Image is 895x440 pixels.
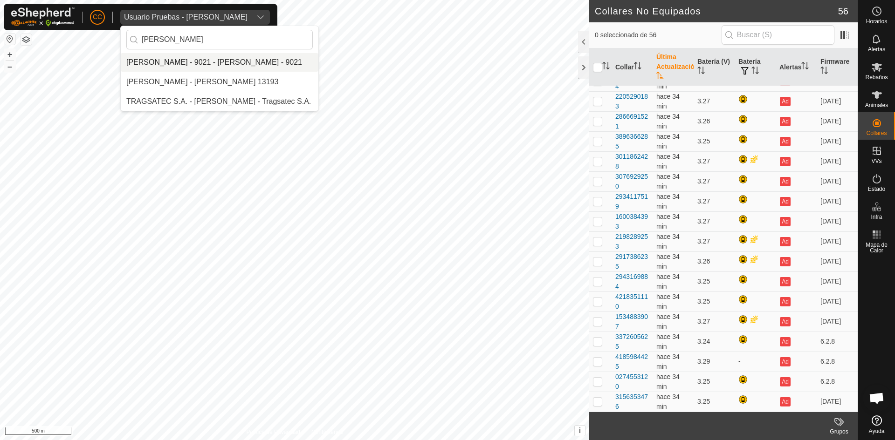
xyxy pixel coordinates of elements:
span: 22 sept 2025, 9:08 [656,173,680,190]
span: Usuario Pruebas - Gregorio Alarcia [120,10,251,25]
h2: Collares No Equipados [595,6,838,17]
td: 3.27 [694,311,735,332]
td: 3.25 [694,372,735,392]
div: 2917386235 [615,252,649,271]
span: 22 sept 2025, 9:08 [656,333,680,350]
div: 3896366285 [615,132,649,151]
button: + [4,49,15,60]
button: Ad [780,177,790,186]
p-sorticon: Activar para ordenar [751,68,759,75]
td: 3.25 [694,291,735,311]
td: 3.26 [694,111,735,131]
td: [DATE] [817,231,858,251]
button: Restablecer Mapa [4,34,15,45]
div: 3156353476 [615,392,649,412]
th: Batería [735,48,776,86]
p-sorticon: Activar para ordenar [656,73,664,81]
p-sorticon: Activar para ordenar [602,63,610,71]
button: i [575,426,585,436]
p-sorticon: Activar para ordenar [634,63,641,71]
th: Collar [612,48,653,86]
span: 22 sept 2025, 9:08 [656,273,680,290]
div: 0274553120 [615,372,649,392]
td: [DATE] [817,251,858,271]
div: 2198289253 [615,232,649,251]
a: Ayuda [858,412,895,438]
span: CC [93,12,102,22]
div: Chat abierto [863,384,891,412]
span: VVs [871,158,881,164]
th: Batería (V) [694,48,735,86]
input: Buscar por región, país, empresa o propiedad [126,30,313,49]
button: Ad [780,157,790,166]
span: 22 sept 2025, 9:08 [656,153,680,170]
li: Francisco Zazo del Pozo - 9021 [121,53,318,72]
td: [DATE] [817,91,858,111]
td: 3.25 [694,271,735,291]
p-sorticon: Activar para ordenar [820,68,828,75]
li: Oscar Zazo del Pozo - Tragsatec S.A. [121,92,318,111]
span: Ayuda [869,428,885,434]
td: [DATE] [817,311,858,332]
td: - [735,352,776,372]
span: 22 sept 2025, 9:08 [656,133,680,150]
span: 22 sept 2025, 9:08 [656,93,680,110]
td: [DATE] [817,191,858,211]
span: i [579,426,581,434]
th: Alertas [776,48,817,86]
div: 1534883907 [615,312,649,332]
td: 3.24 [694,332,735,352]
td: 3.27 [694,211,735,231]
p-sorticon: Activar para ordenar [801,63,809,71]
button: Ad [780,237,790,246]
button: – [4,61,15,72]
div: 4218351110 [615,292,649,311]
td: [DATE] [817,131,858,151]
td: [DATE] [817,151,858,171]
td: 3.25 [694,131,735,151]
td: 6.2.8 [817,372,858,392]
div: 4185984425 [615,352,649,372]
button: Ad [780,197,790,206]
td: 6.2.8 [817,332,858,352]
button: Ad [780,317,790,326]
th: Última Actualización [653,48,694,86]
span: Infra [871,214,882,220]
button: Ad [780,297,790,306]
div: TRAGSATEC S.A. - [PERSON_NAME] - Tragsatec S.A. [126,96,311,107]
div: 2943169884 [615,272,649,291]
input: Buscar (S) [722,25,834,45]
button: Ad [780,377,790,386]
div: 3372605625 [615,332,649,352]
td: 3.27 [694,171,735,191]
span: Mapa de Calor [861,242,893,253]
button: Ad [780,137,790,146]
td: 3.25 [694,392,735,412]
td: 3.27 [694,91,735,111]
span: 22 sept 2025, 9:08 [656,73,680,90]
td: 3.29 [694,352,735,372]
span: 22 sept 2025, 9:08 [656,313,680,330]
span: 22 sept 2025, 9:08 [656,233,680,250]
td: 3.27 [694,231,735,251]
button: Ad [780,357,790,366]
button: Ad [780,117,790,126]
span: 22 sept 2025, 9:08 [656,113,680,130]
td: [DATE] [817,111,858,131]
p-sorticon: Activar para ordenar [697,68,705,75]
button: Ad [780,217,790,226]
div: 2866691521 [615,112,649,131]
span: Collares [866,130,887,136]
div: Grupos [820,427,858,436]
span: 22 sept 2025, 9:08 [656,373,680,390]
td: [DATE] [817,271,858,291]
div: [PERSON_NAME] - [PERSON_NAME] 13193 [126,76,278,88]
div: 3011862428 [615,152,649,171]
td: 3.27 [694,191,735,211]
span: 0 seleccionado de 56 [595,30,722,40]
span: 22 sept 2025, 9:08 [656,193,680,210]
td: 3.27 [694,151,735,171]
th: Firmware [817,48,858,86]
div: dropdown trigger [251,10,270,25]
td: [DATE] [817,171,858,191]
